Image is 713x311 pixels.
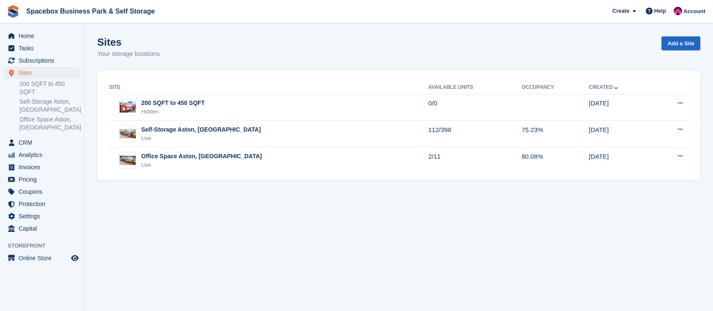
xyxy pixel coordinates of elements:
span: Storefront [8,242,84,250]
div: Live [141,161,262,169]
span: Tasks [19,42,69,54]
span: Invoices [19,161,69,173]
td: 75.23% [521,121,589,147]
a: menu [4,55,80,66]
a: menu [4,30,80,42]
a: Office Space Aston, [GEOGRAPHIC_DATA] [19,116,80,132]
p: Your storage locations [97,49,160,59]
span: Online Store [19,252,69,264]
div: Live [141,134,261,143]
a: menu [4,42,80,54]
span: Sites [19,67,69,79]
a: Created [589,84,620,90]
img: Image of Self-Storage Aston, Birmingham site [120,129,136,138]
img: Avishka Chauhan [674,7,682,15]
span: Settings [19,210,69,222]
a: menu [4,67,80,79]
a: menu [4,252,80,264]
th: Available Units [428,81,522,94]
a: Self-Storage Aston, [GEOGRAPHIC_DATA] [19,98,80,114]
img: Image of Office Space Aston, Birmingham site [120,156,136,165]
td: [DATE] [589,121,653,147]
a: menu [4,210,80,222]
a: menu [4,173,80,185]
a: menu [4,223,80,234]
span: Capital [19,223,69,234]
span: Coupons [19,186,69,198]
th: Occupancy [521,81,589,94]
div: Self-Storage Aston, [GEOGRAPHIC_DATA] [141,125,261,134]
span: Pricing [19,173,69,185]
a: menu [4,149,80,161]
th: Site [107,81,428,94]
span: Protection [19,198,69,210]
td: [DATE] [589,147,653,173]
a: menu [4,161,80,173]
span: Subscriptions [19,55,69,66]
td: 2/11 [428,147,522,173]
div: Office Space Aston, [GEOGRAPHIC_DATA] [141,152,262,161]
img: Image of 200 SQFT to 450 SQFT site [120,102,136,113]
span: Create [612,7,629,15]
a: Spacebox Business Park & Self Storage [23,4,158,18]
a: menu [4,186,80,198]
img: stora-icon-8386f47178a22dfd0bd8f6a31ec36ba5ce8667c1dd55bd0f319d3a0aa187defe.svg [7,5,19,18]
td: 0/0 [428,94,522,121]
a: 200 SQFT to 450 SQFT [19,80,80,96]
td: [DATE] [589,94,653,121]
div: Hidden [141,107,205,116]
a: menu [4,198,80,210]
h1: Sites [97,36,160,48]
span: Analytics [19,149,69,161]
a: Add a Site [661,36,700,50]
a: Preview store [70,253,80,263]
span: Account [683,7,705,16]
span: CRM [19,137,69,149]
span: Home [19,30,69,42]
div: 200 SQFT to 450 SQFT [141,99,205,107]
td: 112/398 [428,121,522,147]
span: Help [654,7,666,15]
td: 80.08% [521,147,589,173]
a: menu [4,137,80,149]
